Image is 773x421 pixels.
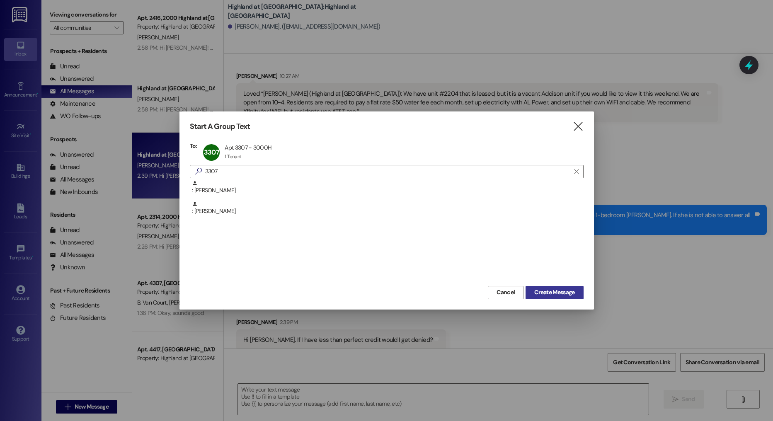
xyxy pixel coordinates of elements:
div: 1 Tenant [225,153,242,160]
input: Search for any contact or apartment [205,166,570,177]
h3: To: [190,142,197,150]
div: Apt 3307 - 3000H [225,144,271,151]
div: : [PERSON_NAME] [190,180,584,201]
i:  [574,168,579,175]
h3: Start A Group Text [190,122,250,131]
div: : [PERSON_NAME] [192,180,584,195]
button: Cancel [488,286,523,299]
button: Create Message [526,286,583,299]
div: : [PERSON_NAME] [190,201,584,222]
span: Cancel [497,288,515,297]
span: Create Message [534,288,574,297]
i:  [572,122,584,131]
div: : [PERSON_NAME] [192,201,584,215]
i:  [192,167,205,176]
button: Clear text [570,165,583,178]
span: 3307 [204,148,219,157]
